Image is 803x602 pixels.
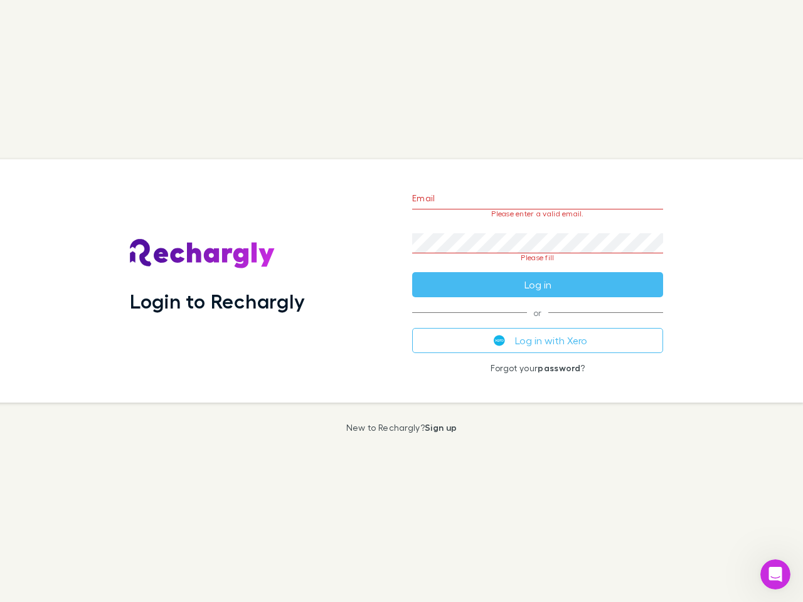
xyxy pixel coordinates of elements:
[346,423,457,433] p: New to Rechargly?
[412,272,663,297] button: Log in
[760,559,790,589] iframe: Intercom live chat
[130,239,275,269] img: Rechargly's Logo
[412,253,663,262] p: Please fill
[538,362,580,373] a: password
[130,289,305,313] h1: Login to Rechargly
[494,335,505,346] img: Xero's logo
[412,209,663,218] p: Please enter a valid email.
[425,422,457,433] a: Sign up
[412,328,663,353] button: Log in with Xero
[412,363,663,373] p: Forgot your ?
